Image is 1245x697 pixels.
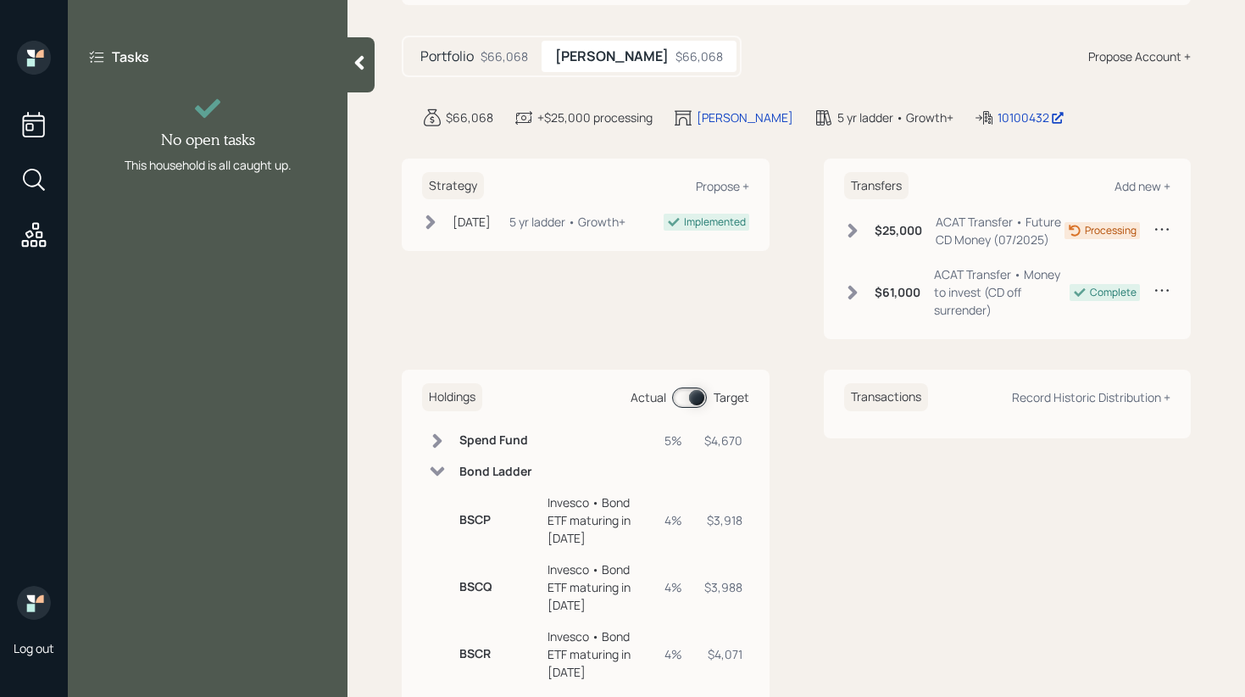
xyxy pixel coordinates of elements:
[1114,178,1170,194] div: Add new +
[459,647,534,661] h6: BSCR
[631,388,666,406] div: Actual
[420,48,474,64] h5: Portfolio
[547,493,645,547] div: Invesco • Bond ETF maturing in [DATE]
[509,213,625,231] div: 5 yr ladder • Growth+
[837,109,953,126] div: 5 yr ladder • Growth+
[675,47,723,65] div: $66,068
[1090,285,1137,300] div: Complete
[659,511,682,529] div: 4%
[934,265,1070,319] div: ACAT Transfer • Money to invest (CD off surrender)
[875,224,922,238] h6: $25,000
[703,432,742,449] div: $4,670
[422,383,482,411] h6: Holdings
[1085,223,1137,238] div: Processing
[446,109,493,126] div: $66,068
[161,131,255,149] h4: No open tasks
[714,388,749,406] div: Target
[703,578,742,596] div: $3,988
[453,213,491,231] div: [DATE]
[459,513,534,527] h6: BSCP
[936,213,1065,248] div: ACAT Transfer • Future CD Money (07/2025)
[659,432,682,449] div: 5%
[14,640,54,656] div: Log out
[17,586,51,620] img: retirable_logo.png
[547,560,645,614] div: Invesco • Bond ETF maturing in [DATE]
[1012,389,1170,405] div: Record Historic Distribution +
[844,172,909,200] h6: Transfers
[998,109,1064,126] div: 10100432
[537,109,653,126] div: +$25,000 processing
[696,178,749,194] div: Propose +
[422,172,484,200] h6: Strategy
[112,47,149,66] label: Tasks
[684,215,746,230] div: Implemented
[659,578,682,596] div: 4%
[459,580,534,594] h6: BSCQ
[481,47,528,65] div: $66,068
[875,286,920,300] h6: $61,000
[459,433,534,448] h6: Spend Fund
[703,511,742,529] div: $3,918
[703,645,742,663] div: $4,071
[1088,47,1191,65] div: Propose Account +
[555,48,669,64] h5: [PERSON_NAME]
[459,465,534,479] h6: Bond Ladder
[659,645,682,663] div: 4%
[547,627,645,681] div: Invesco • Bond ETF maturing in [DATE]
[697,109,793,126] div: [PERSON_NAME]
[844,383,928,411] h6: Transactions
[125,156,292,174] div: This household is all caught up.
